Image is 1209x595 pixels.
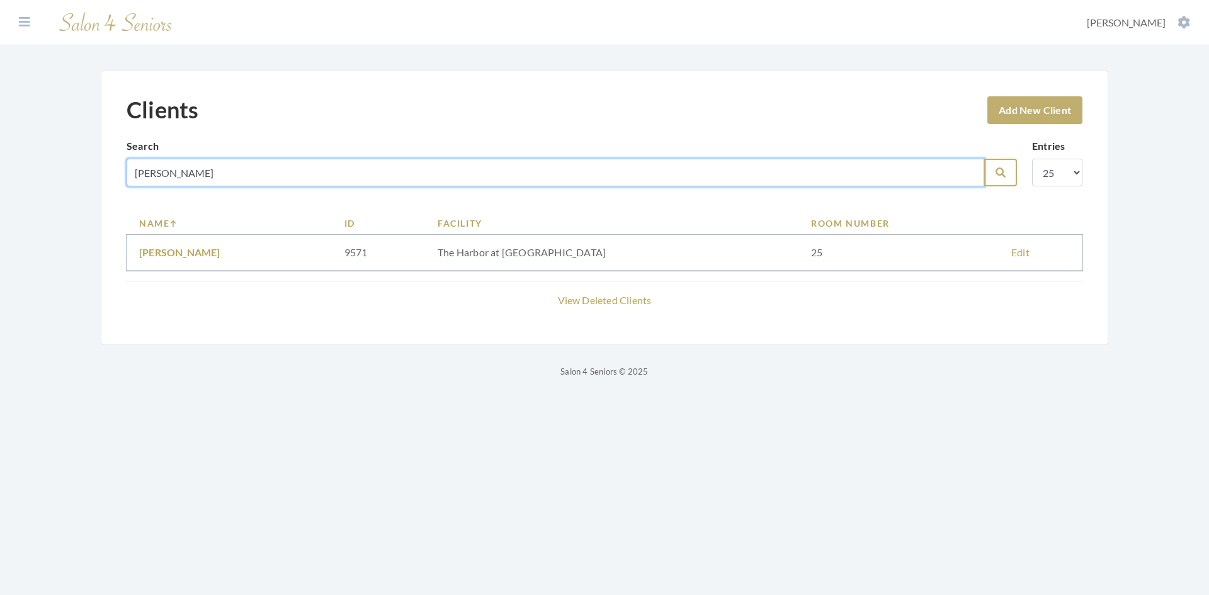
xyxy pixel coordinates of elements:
[332,235,425,271] td: 9571
[344,217,412,230] a: ID
[1087,16,1166,28] span: [PERSON_NAME]
[811,217,986,230] a: Room Number
[139,217,319,230] a: Name
[1032,139,1065,154] label: Entries
[53,8,179,37] img: Salon 4 Seniors
[1083,16,1194,30] button: [PERSON_NAME]
[101,364,1108,379] p: Salon 4 Seniors © 2025
[438,217,786,230] a: Facility
[127,159,984,186] input: Search by name, facility or room number
[425,235,798,271] td: The Harbor at [GEOGRAPHIC_DATA]
[127,96,198,123] h1: Clients
[139,246,220,258] a: [PERSON_NAME]
[987,96,1082,124] a: Add New Client
[127,139,159,154] label: Search
[1011,246,1030,258] a: Edit
[798,235,999,271] td: 25
[558,294,652,306] a: View Deleted Clients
